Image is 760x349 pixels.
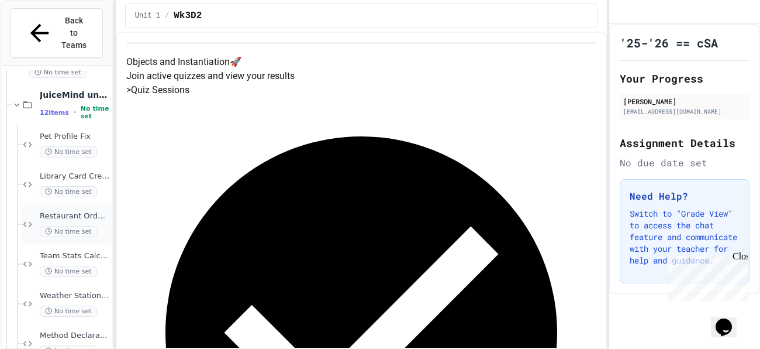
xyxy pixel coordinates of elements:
[5,5,81,74] div: Chat with us now!Close
[620,70,749,87] h2: Your Progress
[40,226,97,237] span: No time set
[40,331,110,341] span: Method Declaration Helper
[40,211,110,221] span: Restaurant Order System
[74,108,76,117] span: •
[11,8,103,58] button: Back to Teams
[40,266,97,277] span: No time set
[126,69,596,83] p: Join active quizzes and view your results
[29,67,87,78] span: No time set
[40,251,110,261] span: Team Stats Calculator
[620,156,749,170] div: No due date set
[623,107,746,116] div: [EMAIL_ADDRESS][DOMAIN_NAME]
[126,55,596,69] h4: Objects and Instantiation 🚀
[135,11,160,20] span: Unit 1
[40,291,110,301] span: Weather Station Debugger
[620,35,718,51] h1: '25-'26 == cSA
[620,135,749,151] h2: Assignment Details
[165,11,169,20] span: /
[40,132,110,142] span: Pet Profile Fix
[711,302,748,337] iframe: chat widget
[60,15,88,52] span: Back to Teams
[40,146,97,158] span: No time set
[663,251,748,301] iframe: chat widget
[126,83,596,97] h5: > Quiz Sessions
[40,109,69,117] span: 12 items
[630,189,740,203] h3: Need Help?
[40,90,110,100] span: JuiceMind unit1AddEx = new JuiceMind();
[40,172,110,182] span: Library Card Creator
[623,96,746,107] div: [PERSON_NAME]
[174,9,202,23] span: Wk3D2
[40,186,97,197] span: No time set
[81,105,110,120] span: No time set
[630,208,740,266] p: Switch to "Grade View" to access the chat feature and communicate with your teacher for help and ...
[40,306,97,317] span: No time set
